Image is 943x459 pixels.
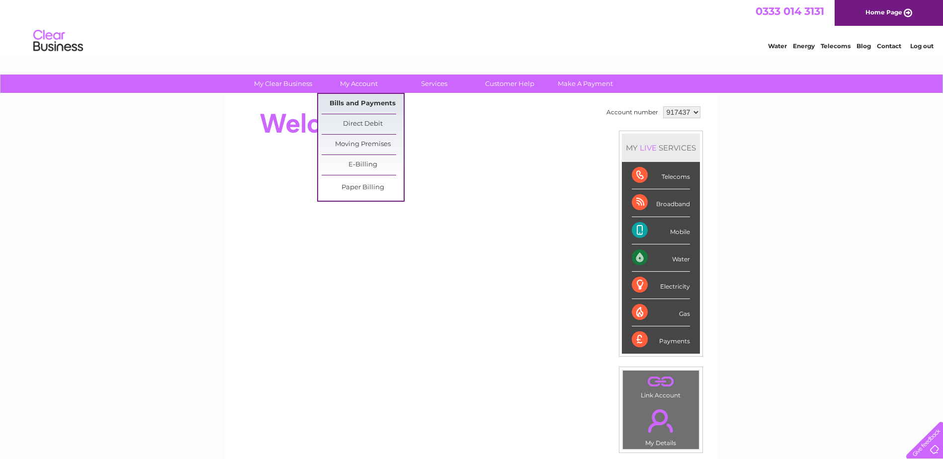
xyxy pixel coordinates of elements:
[821,42,851,50] a: Telecoms
[622,134,700,162] div: MY SERVICES
[622,370,699,401] td: Link Account
[793,42,815,50] a: Energy
[604,104,661,121] td: Account number
[877,42,901,50] a: Contact
[768,42,787,50] a: Water
[322,94,404,114] a: Bills and Payments
[322,114,404,134] a: Direct Debit
[322,178,404,198] a: Paper Billing
[625,403,696,438] a: .
[242,75,324,93] a: My Clear Business
[622,401,699,450] td: My Details
[910,42,934,50] a: Log out
[318,75,400,93] a: My Account
[632,217,690,244] div: Mobile
[625,373,696,390] a: .
[632,189,690,217] div: Broadband
[322,135,404,154] a: Moving Premises
[632,272,690,299] div: Electricity
[756,5,824,17] a: 0333 014 3131
[632,299,690,326] div: Gas
[322,155,404,175] a: E-Billing
[393,75,475,93] a: Services
[857,42,871,50] a: Blog
[544,75,626,93] a: Make A Payment
[638,143,659,153] div: LIVE
[469,75,551,93] a: Customer Help
[33,26,84,56] img: logo.png
[632,326,690,353] div: Payments
[237,5,707,48] div: Clear Business is a trading name of Verastar Limited (registered in [GEOGRAPHIC_DATA] No. 3667643...
[632,162,690,189] div: Telecoms
[632,244,690,272] div: Water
